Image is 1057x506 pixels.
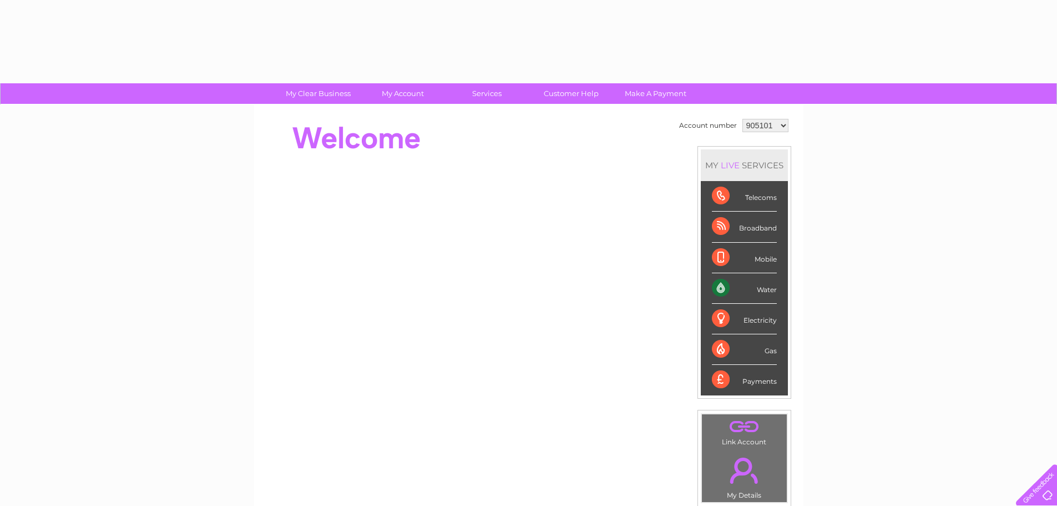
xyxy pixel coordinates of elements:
[719,160,742,171] div: LIVE
[712,304,777,334] div: Electricity
[712,334,777,365] div: Gas
[712,243,777,273] div: Mobile
[705,451,784,490] a: .
[525,83,617,104] a: Customer Help
[712,365,777,395] div: Payments
[701,448,787,503] td: My Details
[712,212,777,242] div: Broadband
[676,116,740,135] td: Account number
[701,414,787,449] td: Link Account
[272,83,364,104] a: My Clear Business
[701,149,788,181] div: MY SERVICES
[357,83,448,104] a: My Account
[610,83,701,104] a: Make A Payment
[705,417,784,437] a: .
[712,273,777,304] div: Water
[441,83,533,104] a: Services
[712,181,777,212] div: Telecoms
